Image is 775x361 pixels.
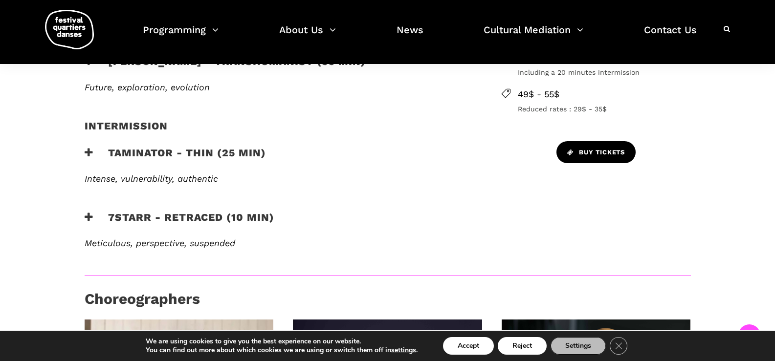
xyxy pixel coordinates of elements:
button: settings [391,346,416,355]
img: logo-fqd-med [45,10,94,49]
em: Intense, vulnerability, authentic [85,173,218,184]
span: Reduced rates : 29$ - 35$ [518,104,691,114]
p: You can find out more about which cookies we are using or switch them off in . [146,346,418,355]
span: 49$ - 55$ [518,87,691,102]
h3: Taminator - Thin (25 min) [85,147,266,171]
a: Programming [143,21,219,50]
span: Buy tickets [567,148,625,158]
h3: Choreographers [85,290,200,315]
em: Meticulous, perspective, suspended [85,238,235,248]
button: Settings [551,337,606,355]
button: Reject [498,337,547,355]
span: Future, exploration, evolution [85,82,210,92]
h3: 7Starr - Retraced (10 min) [85,211,274,235]
a: About Us [279,21,336,50]
a: News [397,21,423,50]
a: Cultural Mediation [484,21,583,50]
button: Close GDPR Cookie Banner [610,337,627,355]
p: We are using cookies to give you the best experience on our website. [146,337,418,346]
span: Including a 20 minutes intermission [518,67,691,78]
a: Buy tickets [556,141,636,163]
h3: [PERSON_NAME] - TRANSHUMANIST (35 min) [85,55,366,80]
a: Contact Us [644,21,697,50]
button: Accept [443,337,494,355]
h4: Intermission [85,120,168,144]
